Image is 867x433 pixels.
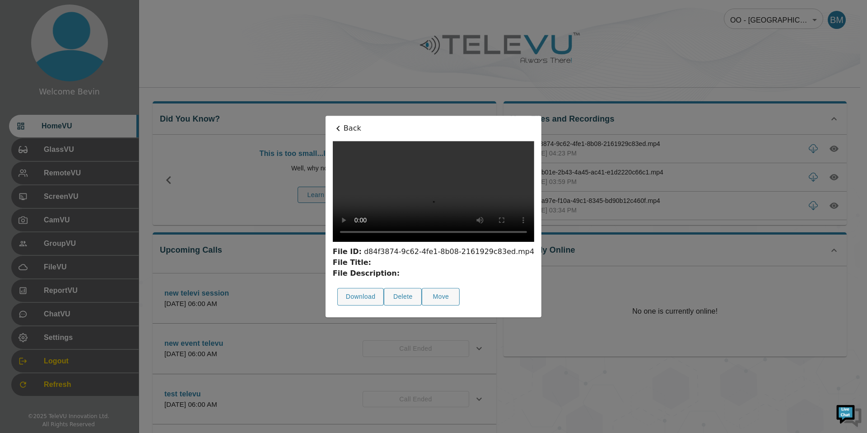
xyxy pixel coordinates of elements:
div: Minimize live chat window [148,5,170,26]
span: We're online! [52,114,125,205]
img: d_736959983_company_1615157101543_736959983 [15,42,38,65]
strong: File Description: [333,269,400,278]
textarea: Type your message and hit 'Enter' [5,247,172,278]
div: Chat with us now [47,47,152,59]
strong: File ID: [333,247,362,256]
img: Chat Widget [835,401,862,428]
button: Move [422,288,460,306]
p: Back [333,123,534,134]
button: Delete [384,288,422,306]
strong: File Title: [333,258,371,267]
div: d84f3874-9c62-4fe1-8b08-2161929c83ed.mp4 [333,246,534,257]
button: Download [337,288,384,306]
